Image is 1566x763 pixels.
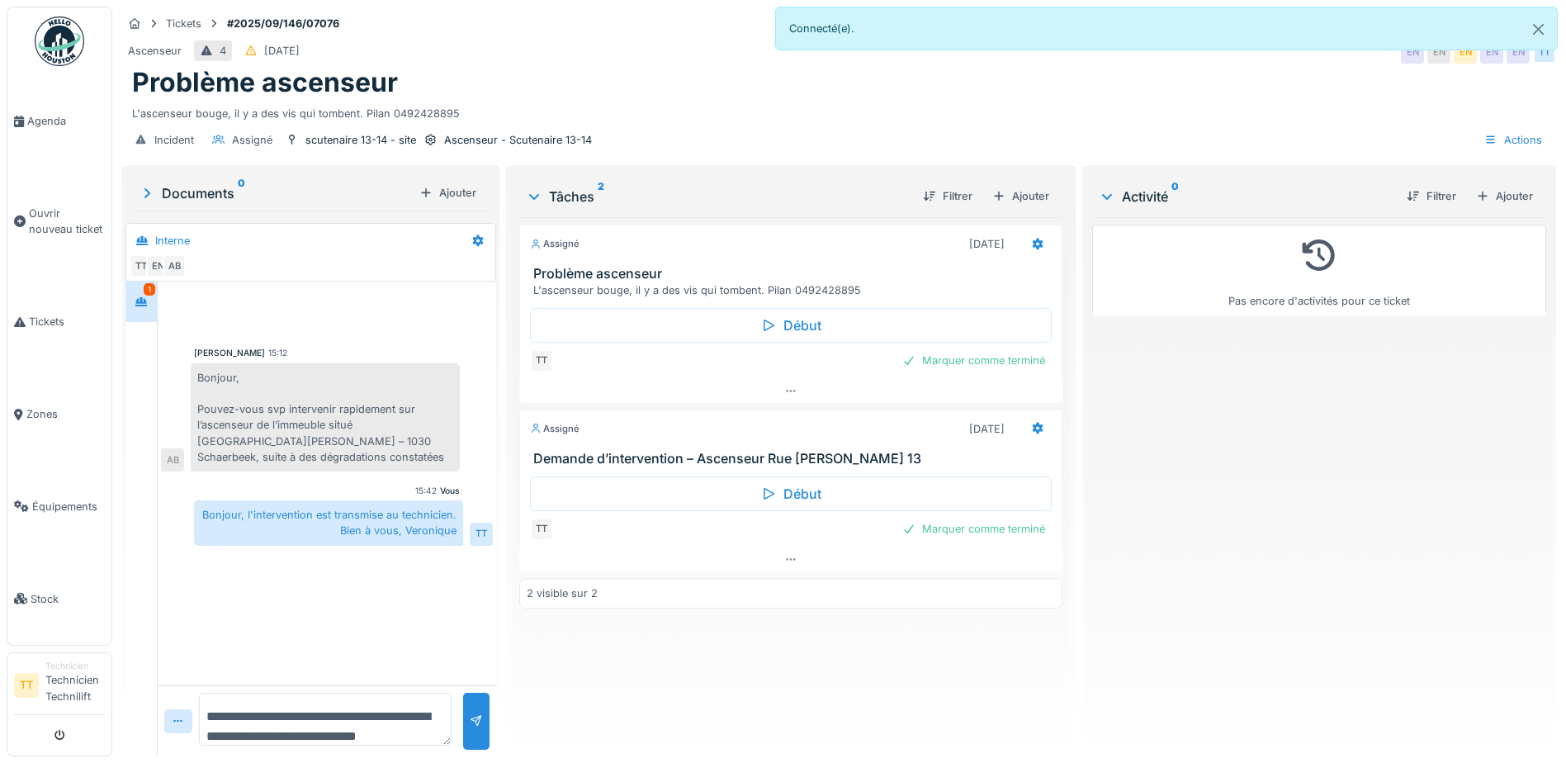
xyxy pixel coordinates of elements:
span: Stock [31,591,105,607]
div: Tickets [166,16,201,31]
div: EN [1427,40,1450,64]
div: 15:42 [415,485,437,497]
span: Zones [26,406,105,422]
div: TT [530,349,553,372]
sup: 0 [1171,187,1179,206]
div: [PERSON_NAME] [194,347,265,359]
div: Marquer comme terminé [896,349,1052,372]
div: TT [470,523,493,546]
div: TT [530,518,553,541]
div: Filtrer [1400,185,1463,207]
div: Actions [1477,128,1549,152]
a: Agenda [7,75,111,168]
div: Assigné [530,422,580,436]
img: Badge_color-CXgf-gQk.svg [35,17,84,66]
sup: 2 [598,187,604,206]
div: Connecté(e). [775,7,1559,50]
div: Début [530,308,1052,343]
div: [DATE] [969,236,1005,252]
div: L'ascenseur bouge, il y a des vis qui tombent. Pilan 0492428895 [533,282,1055,298]
div: Incident [154,132,194,148]
div: 15:12 [268,347,287,359]
div: TT [1533,40,1556,64]
div: [DATE] [264,43,300,59]
div: scutenaire 13-14 - site [305,132,416,148]
div: Assigné [530,237,580,251]
div: Ascenseur [128,43,182,59]
div: Filtrer [916,185,979,207]
div: EN [1454,40,1477,64]
div: [DATE] [969,421,1005,437]
div: Documents [139,183,413,203]
a: TT TechnicienTechnicien Technilift [14,660,105,715]
span: Tickets [29,314,105,329]
div: Pas encore d'activités pour ce ticket [1103,232,1535,309]
div: Ajouter [986,185,1056,207]
h3: Demande d’intervention – Ascenseur Rue [PERSON_NAME] 13 [533,451,1055,467]
div: 1 [144,283,155,296]
a: Ouvrir nouveau ticket [7,168,111,276]
div: Bonjour, Pouvez-vous svp intervenir rapidement sur l’ascenseur de l’immeuble situé [GEOGRAPHIC_DA... [191,363,460,472]
a: Stock [7,552,111,645]
div: AB [163,254,186,277]
div: Ajouter [1469,185,1540,207]
a: Tickets [7,276,111,368]
span: Équipements [32,499,105,514]
div: Début [530,476,1052,511]
span: Agenda [27,113,105,129]
div: EN [1401,40,1424,64]
div: 4 [220,43,226,59]
div: Ascenseur - Scutenaire 13-14 [444,132,592,148]
button: Close [1520,7,1557,51]
div: Interne [155,233,190,249]
div: TT [130,254,153,277]
div: EN [1480,40,1503,64]
sup: 0 [238,183,245,203]
div: EN [1507,40,1530,64]
div: Technicien [45,660,105,672]
h3: Problème ascenseur [533,266,1055,282]
div: Tâches [526,187,910,206]
div: Ajouter [413,182,483,204]
a: Équipements [7,460,111,552]
div: 2 visible sur 2 [527,585,598,601]
div: Assigné [232,132,272,148]
h1: Problème ascenseur [132,67,398,98]
li: Technicien Technilift [45,660,105,711]
span: Ouvrir nouveau ticket [29,206,105,237]
div: L'ascenseur bouge, il y a des vis qui tombent. Pilan 0492428895 [132,99,1546,121]
div: Marquer comme terminé [896,518,1052,540]
a: Zones [7,368,111,461]
div: Vous [440,485,460,497]
div: AB [161,448,184,472]
div: Bonjour, l'intervention est transmise au technicien. Bien à vous, Veronique [194,500,463,545]
div: EN [146,254,169,277]
strong: #2025/09/146/07076 [220,16,346,31]
div: Activité [1099,187,1393,206]
li: TT [14,673,39,698]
